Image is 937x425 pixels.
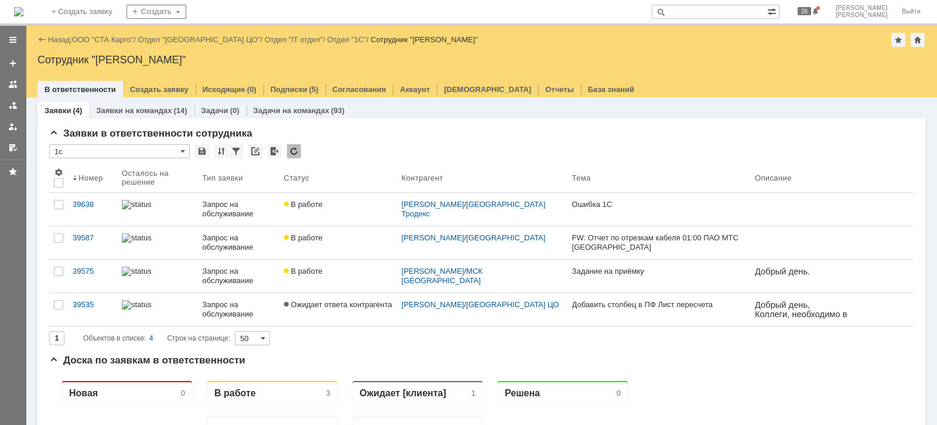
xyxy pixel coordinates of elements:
[279,163,397,193] th: Статус
[244,84,265,94] div: 15.09.2025
[284,174,309,182] div: Статус
[572,233,746,252] div: FW: Отчет по отрезкам кабеля 01:00 ПАО МТС [GEOGRAPHIC_DATA]
[400,85,430,94] a: Аккаунт
[117,163,198,193] th: Осталось на решение
[456,16,491,28] div: Решена
[68,293,117,326] a: 39535
[466,300,559,309] a: [GEOGRAPHIC_DATA] ЦО
[279,260,397,293] a: В работе
[4,75,22,94] a: Заявки на командах
[402,300,464,309] a: [PERSON_NAME]
[397,163,567,193] th: Контрагент
[122,200,151,209] img: statusbar-60 (1).png
[284,267,323,276] span: В работе
[309,85,319,94] div: (5)
[96,106,172,115] a: Заявки на командах
[73,200,112,209] div: 39638
[402,174,443,182] div: Контрагент
[198,226,279,259] a: Запрос на обслуживание
[130,85,189,94] a: Создать заявку
[83,334,146,342] span: Объектов в списке:
[78,174,103,182] div: Номер
[198,193,279,226] a: Запрос на обслуживание
[122,300,151,310] img: statusbar-15 (1).png
[73,300,112,310] div: 39535
[402,267,563,285] div: /
[244,226,265,236] div: 17.09.2025
[122,267,151,276] img: statusbar-0 (1).png
[836,5,888,12] span: [PERSON_NAME]
[567,260,750,293] a: Задание на приёмку
[117,260,198,293] a: statusbar-0 (1).png
[402,233,563,243] div: /
[39,152,124,162] span: @[DOMAIN_NAME]
[173,106,187,115] div: (14)
[132,18,136,26] div: 0
[284,200,323,209] span: В работе
[402,267,485,285] a: МСК [GEOGRAPHIC_DATA]
[333,85,387,94] a: Согласования
[310,16,397,28] div: Ожидает [клиента]
[117,193,198,226] a: statusbar-60 (1).png
[230,106,240,115] div: (0)
[37,54,925,66] div: Сотрудник "[PERSON_NAME]"
[203,233,275,252] div: Запрос на обслуживание
[271,161,277,167] div: 0. Просрочен
[422,18,426,26] div: 1
[138,35,261,44] a: Отдел "[GEOGRAPHIC_DATA] ЦО"
[122,233,151,243] img: statusbar-0 (1).png
[798,7,811,15] span: 26
[279,293,397,326] a: Ожидает ответа контрагента
[287,144,301,158] div: Обновлять список
[313,90,327,104] a: Никитина Елена Валерьевна
[165,16,207,28] div: В работе
[4,54,22,73] a: Создать заявку
[167,209,279,217] div: Ошибка 1С
[331,106,344,115] div: (93)
[45,106,71,115] a: Заявки
[68,260,117,293] a: 39575
[402,200,563,219] div: /
[26,182,47,191] span: WMS
[265,35,327,44] div: /
[70,35,71,43] div: |
[117,226,198,259] a: statusbar-0 (1).png
[73,267,112,276] div: 39575
[203,200,275,219] div: Запрос на обслуживание
[767,5,779,16] span: Расширенный поиск
[167,197,279,206] div: #39638: WMS Прочее
[545,85,574,94] a: Отчеты
[572,200,746,209] div: Ошибка 1С
[14,7,23,16] a: Перейти на домашнюю страницу
[271,85,307,94] a: Подписки
[567,163,750,193] th: Тема
[444,85,531,94] a: [DEMOGRAPHIC_DATA]
[588,85,634,94] a: База знаний
[229,144,243,158] div: Фильтрация...
[167,55,255,64] a: #39575: WMS Приёмка
[254,106,330,115] a: Задачи на командах
[72,35,134,44] a: ООО "СТА Карго"
[572,267,746,276] div: Задание на приёмку
[73,233,112,243] div: 39587
[20,16,49,28] div: Новая
[68,226,117,259] a: 39587
[54,168,63,177] span: Настройки
[198,163,279,193] th: Тип заявки
[271,86,277,92] div: 0. Просрочен
[167,134,279,151] div: FW: Отчет по отрезкам кабеля 01:00 ПАО МТС Москва
[327,35,371,44] div: /
[911,33,925,47] div: Сделать домашней страницей
[572,300,746,310] div: Добавить столбец в ПФ Лист пересчета
[389,93,410,102] div: 16.09.2025
[284,300,392,309] span: Ожидает ответа контрагента
[271,228,277,234] div: 4. Менее 60%
[214,144,228,158] div: Сортировка...
[126,5,186,19] div: Создать
[167,67,279,76] div: Задание на приёмку
[29,152,32,162] span: .
[836,12,888,19] span: [PERSON_NAME]
[203,300,275,319] div: Запрос на обслуживание
[4,117,22,136] a: Мои заявки
[73,106,82,115] div: (4)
